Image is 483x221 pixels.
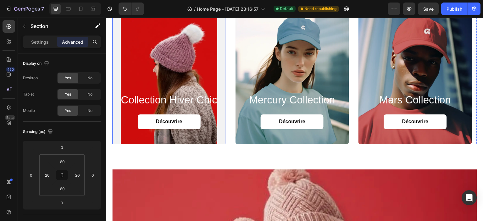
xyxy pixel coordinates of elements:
[42,170,52,180] input: 20px
[31,22,82,30] p: Section
[280,6,293,12] span: Default
[41,5,44,13] p: 7
[423,6,434,12] span: Save
[441,3,468,15] button: Publish
[31,39,49,45] p: Settings
[87,91,92,97] span: No
[5,115,15,120] div: Beta
[23,91,34,97] div: Tablet
[50,101,76,108] p: Découvrire
[62,39,83,45] p: Advanced
[26,170,36,180] input: 0
[418,3,439,15] button: Save
[88,170,97,180] input: 0
[23,128,54,136] div: Spacing (px)
[14,75,113,89] h2: collection hiver chic
[65,91,71,97] span: Yes
[296,101,323,108] p: Découvrire
[56,184,69,193] input: 80px
[56,143,68,152] input: 0
[194,6,196,12] span: /
[304,6,336,12] span: Need republishing
[6,67,15,72] div: 450
[65,75,71,81] span: Yes
[119,3,144,15] div: Undo/Redo
[87,108,92,113] span: No
[23,108,35,113] div: Mobile
[197,6,258,12] span: Home Page - [DATE] 23:16:57
[23,75,38,81] div: Desktop
[447,6,462,12] div: Publish
[137,75,236,89] h2: mercury collection
[65,108,71,113] span: Yes
[23,59,50,68] div: Display on
[106,18,483,221] iframe: Design area
[173,101,200,108] p: Découvrire
[56,198,68,207] input: 0
[260,75,359,89] h2: mars collection
[56,157,69,166] input: 80px
[462,190,477,205] div: Open Intercom Messenger
[73,170,82,180] input: 20px
[3,3,47,15] button: 7
[87,75,92,81] span: No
